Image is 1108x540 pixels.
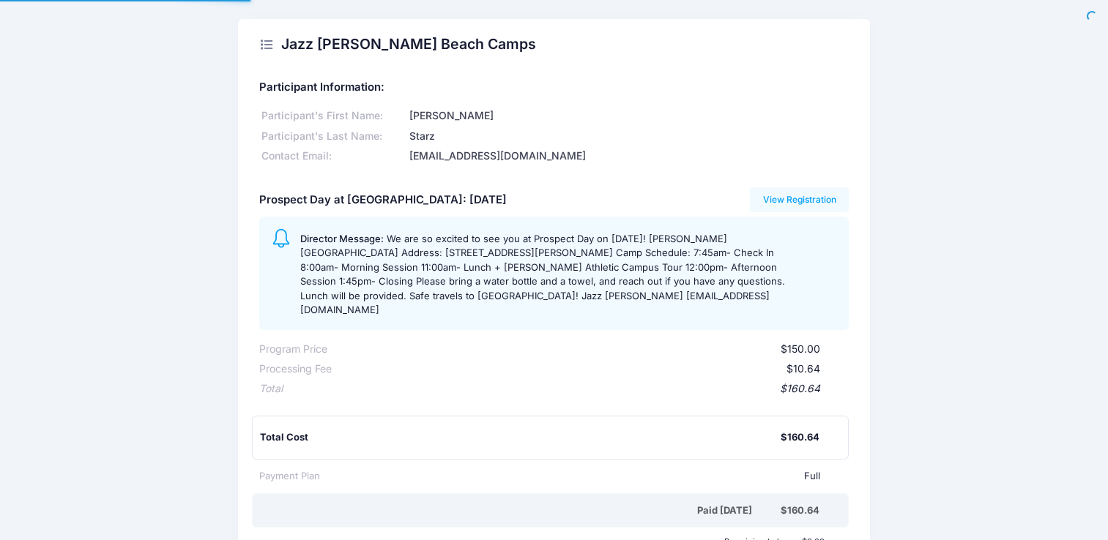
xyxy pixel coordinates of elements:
span: $150.00 [781,342,820,355]
div: [PERSON_NAME] [406,108,848,124]
div: Total Cost [260,430,781,445]
span: Director Message: [300,233,384,244]
div: $160.64 [781,503,819,518]
div: $160.64 [781,430,819,445]
h5: Participant Information: [259,81,849,94]
div: Payment Plan [259,469,320,484]
div: Processing Fee [259,361,332,377]
div: Full [320,469,820,484]
div: Paid [DATE] [262,503,781,518]
div: Starz [406,129,848,144]
div: $160.64 [283,381,820,397]
div: Program Price [259,342,327,357]
div: Total [259,381,283,397]
a: View Registration [750,187,849,212]
h5: Prospect Day at [GEOGRAPHIC_DATA]: [DATE] [259,194,507,207]
div: Participant's First Name: [259,108,406,124]
div: [EMAIL_ADDRESS][DOMAIN_NAME] [406,149,848,164]
h2: Jazz [PERSON_NAME] Beach Camps [281,36,536,53]
div: $10.64 [332,361,820,377]
span: We are so excited to see you at Prospect Day on [DATE]! [PERSON_NAME][GEOGRAPHIC_DATA] Address: [... [300,233,785,316]
div: Participant's Last Name: [259,129,406,144]
div: Contact Email: [259,149,406,164]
